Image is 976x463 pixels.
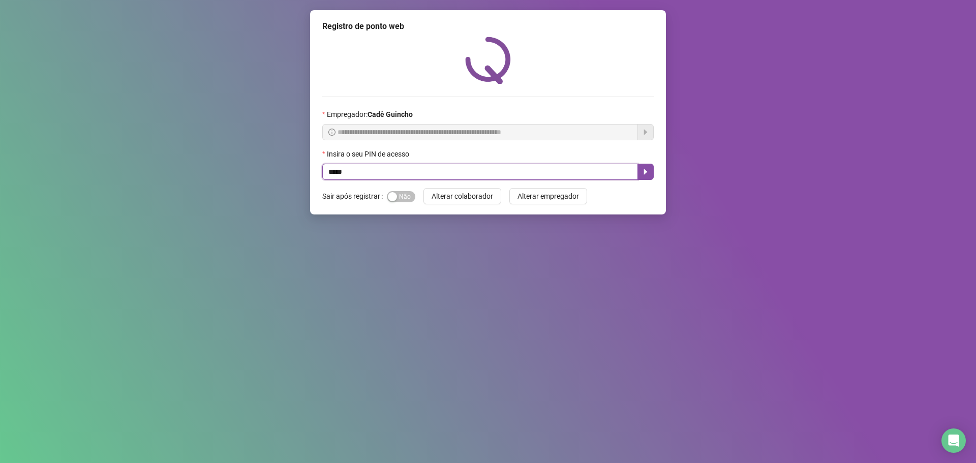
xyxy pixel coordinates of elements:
[322,20,654,33] div: Registro de ponto web
[465,37,511,84] img: QRPoint
[432,191,493,202] span: Alterar colaborador
[368,110,413,118] strong: Cadê Guincho
[517,191,579,202] span: Alterar empregador
[509,188,587,204] button: Alterar empregador
[941,428,966,453] div: Open Intercom Messenger
[328,129,335,136] span: info-circle
[322,148,416,160] label: Insira o seu PIN de acesso
[322,188,387,204] label: Sair após registrar
[423,188,501,204] button: Alterar colaborador
[642,168,650,176] span: caret-right
[327,109,413,120] span: Empregador :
